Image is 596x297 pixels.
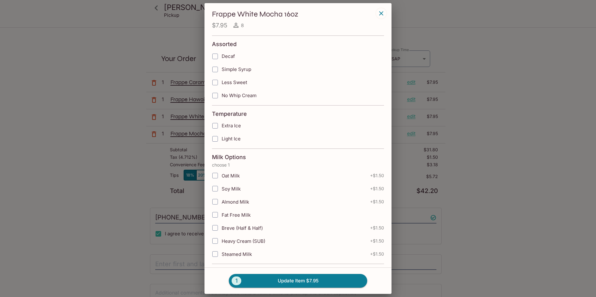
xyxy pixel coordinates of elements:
h4: Milk Options [212,154,246,161]
span: 1 [232,276,241,285]
span: Oat Milk [222,173,240,179]
span: Heavy Cream (SUB) [222,238,265,244]
span: Extra Ice [222,123,241,129]
span: Almond Milk [222,199,249,205]
span: Breve (Half & Half) [222,225,263,231]
span: No Whip Cream [222,92,257,98]
span: + $1.50 [370,186,384,191]
h3: Frappe White Mocha 16oz [212,9,374,19]
span: Decaf [222,53,235,59]
span: 8 [241,22,244,28]
span: Light Ice [222,136,241,142]
span: Steamed Milk [222,251,252,257]
span: Simple Syrup [222,66,251,72]
span: + $1.50 [370,252,384,257]
p: choose 1 [212,163,384,167]
span: + $1.50 [370,225,384,230]
h4: $7.95 [212,21,227,29]
span: Less Sweet [222,79,247,85]
span: + $1.50 [370,238,384,243]
span: + $1.50 [370,173,384,178]
h4: Temperature [212,111,247,117]
h4: Assorted [212,41,237,48]
span: Soy Milk [222,186,241,192]
span: + $1.50 [370,199,384,204]
button: 1Update Item $7.95 [229,274,367,288]
span: Fat Free Milk [222,212,251,218]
